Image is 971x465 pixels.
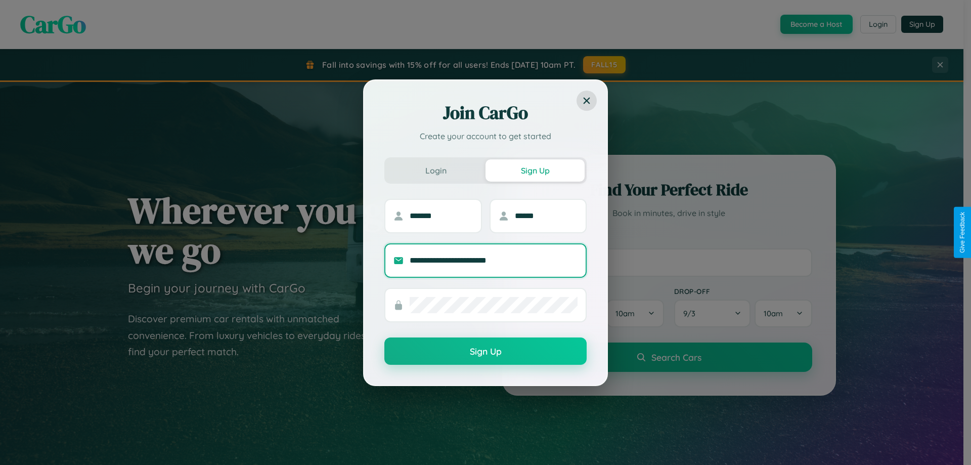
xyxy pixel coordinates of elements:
button: Sign Up [384,337,587,365]
div: Give Feedback [959,212,966,253]
p: Create your account to get started [384,130,587,142]
h2: Join CarGo [384,101,587,125]
button: Sign Up [485,159,585,182]
button: Login [386,159,485,182]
